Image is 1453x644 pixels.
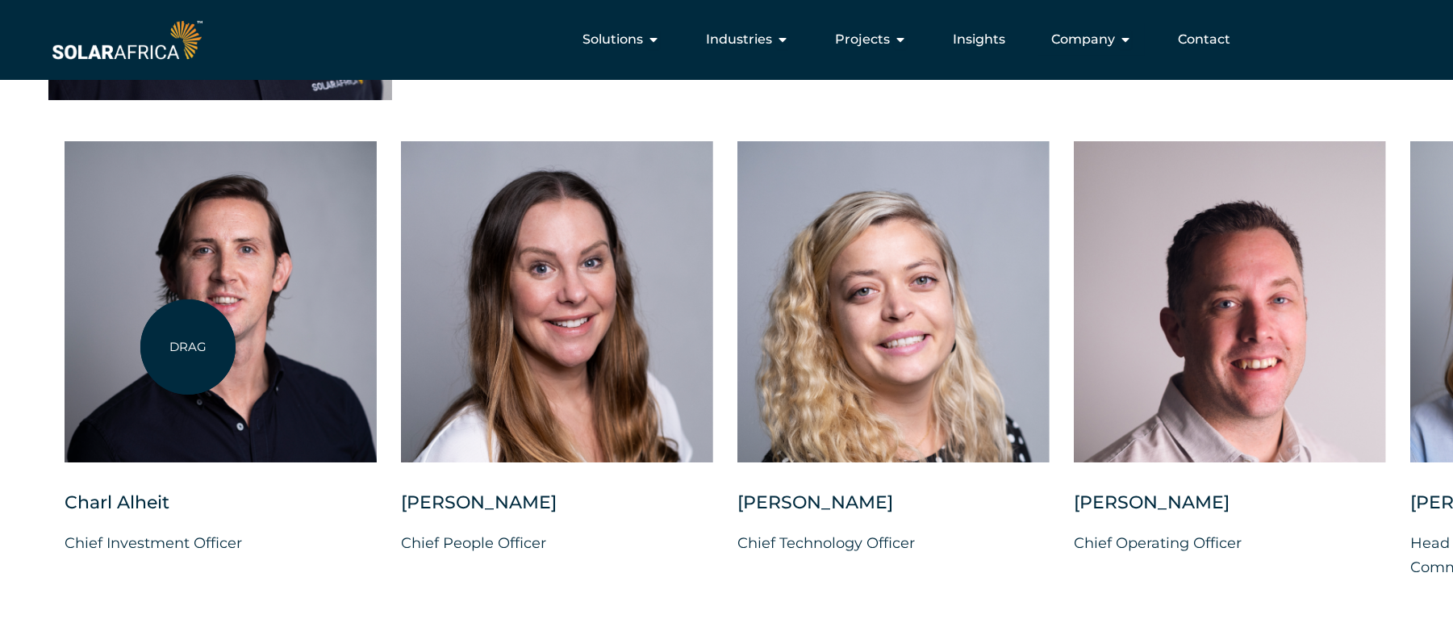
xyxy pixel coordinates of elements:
[582,30,643,49] span: Solutions
[953,30,1005,49] a: Insights
[737,531,1050,555] p: Chief Technology Officer
[65,531,377,555] p: Chief Investment Officer
[835,30,890,49] span: Projects
[65,491,377,531] div: Charl Alheit
[1178,30,1230,49] a: Contact
[1051,30,1115,49] span: Company
[206,23,1243,56] nav: Menu
[401,491,713,531] div: [PERSON_NAME]
[401,531,713,555] p: Chief People Officer
[737,491,1050,531] div: [PERSON_NAME]
[206,23,1243,56] div: Menu Toggle
[1074,531,1386,555] p: Chief Operating Officer
[1074,491,1386,531] div: [PERSON_NAME]
[706,30,772,49] span: Industries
